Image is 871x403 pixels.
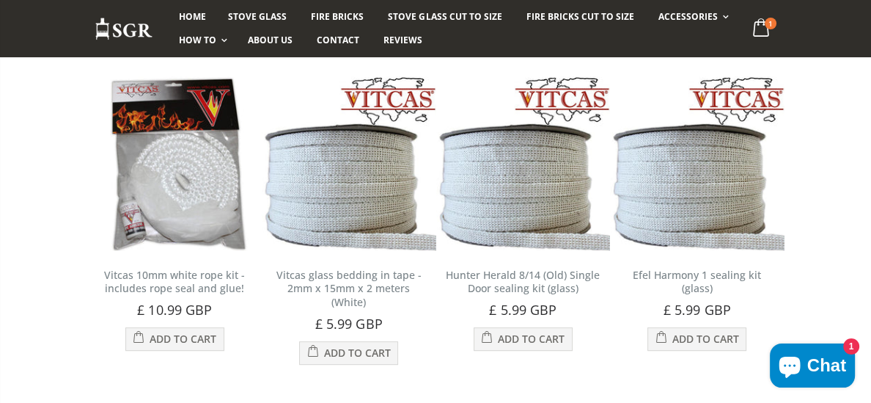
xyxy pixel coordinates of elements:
span: £ 5.99 GBP [489,301,556,319]
span: About us [248,34,293,46]
button: Add to Cart [125,327,224,351]
img: Vitcas white rope, glue and gloves kit 10mm [88,76,262,251]
a: Contact [306,29,370,52]
span: Stove Glass [228,10,287,23]
inbox-online-store-chat: Shopify online store chat [765,344,859,391]
a: Stove Glass Cut To Size [377,5,512,29]
span: £ 5.99 GBP [315,315,383,333]
span: Contact [317,34,359,46]
span: Reviews [383,34,422,46]
button: Add to Cart [647,327,746,351]
a: Fire Bricks [300,5,375,29]
a: Vitcas glass bedding in tape - 2mm x 15mm x 2 meters (White) [276,268,422,310]
a: 1 [746,15,776,43]
span: Add to Cart [672,332,738,346]
a: Reviews [372,29,433,52]
span: Fire Bricks [311,10,364,23]
a: About us [237,29,304,52]
span: £ 10.99 GBP [137,301,212,319]
button: Add to Cart [299,341,398,365]
a: Hunter Herald 8/14 (Old) Single Door sealing kit (glass) [446,268,600,296]
img: Vitcas stove glass bedding in tape [436,76,611,251]
img: Stove Glass Replacement [95,17,153,41]
span: Fire Bricks Cut To Size [526,10,634,23]
a: Stove Glass [217,5,298,29]
button: Add to Cart [474,327,573,351]
img: Vitcas stove glass bedding in tape [262,76,436,251]
a: Home [168,5,217,29]
a: Accessories [647,5,736,29]
a: Fire Bricks Cut To Size [515,5,645,29]
span: How To [179,34,216,46]
span: Add to Cart [498,332,565,346]
span: Add to Cart [150,332,216,346]
span: Add to Cart [323,346,390,360]
img: Vitcas stove glass bedding in tape [610,76,784,251]
span: Accessories [658,10,718,23]
a: How To [168,29,235,52]
span: £ 5.99 GBP [664,301,731,319]
a: Efel Harmony 1 sealing kit (glass) [633,268,761,296]
span: Home [179,10,206,23]
a: Vitcas 10mm white rope kit - includes rope seal and glue! [104,268,245,296]
span: Stove Glass Cut To Size [388,10,501,23]
span: 1 [765,18,776,29]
